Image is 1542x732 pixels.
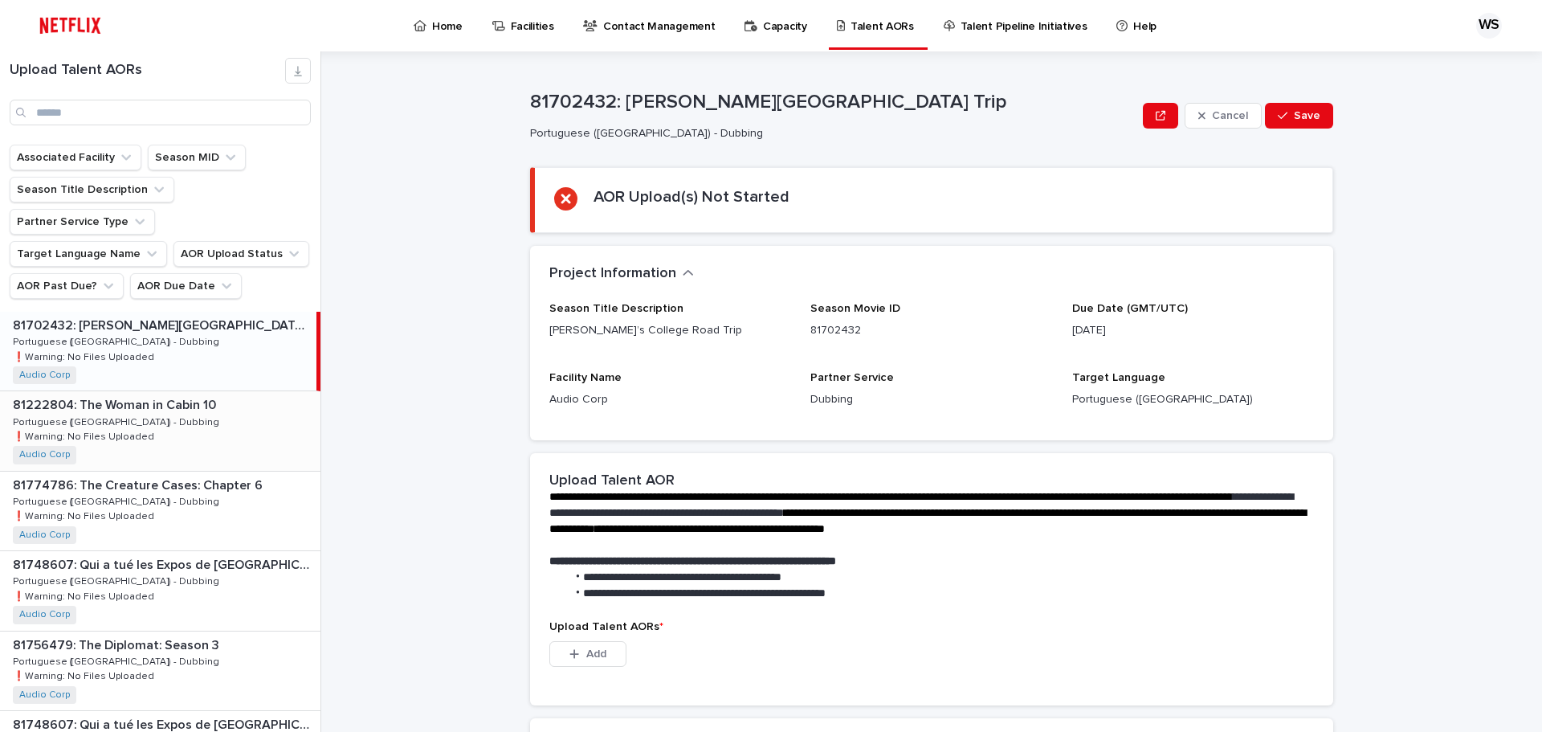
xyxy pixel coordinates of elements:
[810,372,894,383] span: Partner Service
[13,573,222,587] p: Portuguese ([GEOGRAPHIC_DATA]) - Dubbing
[10,100,311,125] input: Search
[549,303,683,314] span: Season Title Description
[13,653,222,668] p: Portuguese ([GEOGRAPHIC_DATA]) - Dubbing
[549,621,663,632] span: Upload Talent AORs
[19,609,70,620] a: Audio Corp
[1294,110,1320,121] span: Save
[13,554,317,573] p: 81748607: Qui a tué les Expos de Montréal? (Who Killed the Montreal Expos?)
[530,91,1136,114] p: 81702432: [PERSON_NAME][GEOGRAPHIC_DATA] Trip
[1072,372,1165,383] span: Target Language
[32,10,108,42] img: ifQbXi3ZQGMSEF7WDB7W
[10,177,174,202] button: Season Title Description
[130,273,242,299] button: AOR Due Date
[530,127,1130,141] p: Portuguese ([GEOGRAPHIC_DATA]) - Dubbing
[1476,13,1502,39] div: WS
[13,315,313,333] p: 81702432: [PERSON_NAME][GEOGRAPHIC_DATA] Trip
[148,145,246,170] button: Season MID
[19,449,70,460] a: Audio Corp
[1265,103,1333,129] button: Save
[549,391,791,408] p: Audio Corp
[19,689,70,701] a: Audio Corp
[1212,110,1248,121] span: Cancel
[13,668,157,682] p: ❗️Warning: No Files Uploaded
[810,303,900,314] span: Season Movie ID
[13,508,157,522] p: ❗️Warning: No Files Uploaded
[10,273,124,299] button: AOR Past Due?
[10,62,285,80] h1: Upload Talent AORs
[586,648,606,660] span: Add
[10,209,155,235] button: Partner Service Type
[10,241,167,267] button: Target Language Name
[549,472,675,490] h2: Upload Talent AOR
[810,322,1052,339] p: 81702432
[549,265,676,283] h2: Project Information
[13,588,157,603] p: ❗️Warning: No Files Uploaded
[13,428,157,443] p: ❗️Warning: No Files Uploaded
[173,241,309,267] button: AOR Upload Status
[549,322,791,339] p: [PERSON_NAME]’s College Road Trip
[594,187,789,207] h2: AOR Upload(s) Not Started
[1072,322,1314,339] p: [DATE]
[810,391,1052,408] p: Dubbing
[13,493,222,508] p: Portuguese ([GEOGRAPHIC_DATA]) - Dubbing
[1185,103,1262,129] button: Cancel
[19,530,70,541] a: Audio Corp
[13,635,222,653] p: 81756479: The Diplomat: Season 3
[549,372,622,383] span: Facility Name
[13,414,222,428] p: Portuguese ([GEOGRAPHIC_DATA]) - Dubbing
[19,370,70,381] a: Audio Corp
[13,333,222,348] p: Portuguese ([GEOGRAPHIC_DATA]) - Dubbing
[549,641,626,667] button: Add
[1072,303,1188,314] span: Due Date (GMT/UTC)
[13,475,266,493] p: 81774786: The Creature Cases: Chapter 6
[1072,391,1314,408] p: Portuguese ([GEOGRAPHIC_DATA])
[13,395,219,413] p: 81222804: The Woman in Cabin 10
[549,265,694,283] button: Project Information
[13,349,157,363] p: ❗️Warning: No Files Uploaded
[10,145,141,170] button: Associated Facility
